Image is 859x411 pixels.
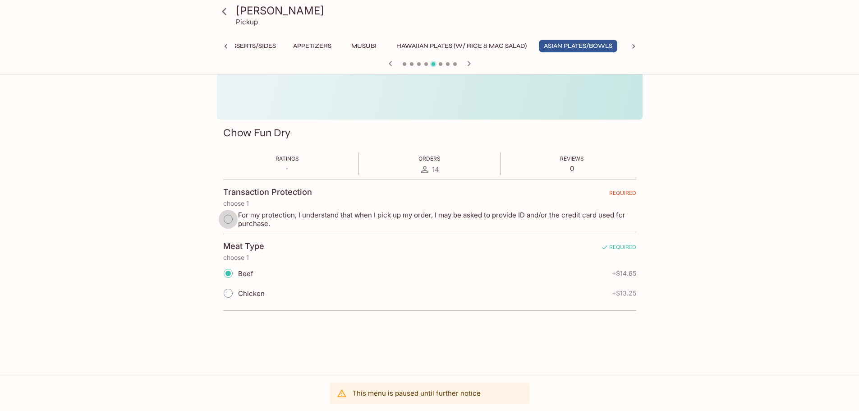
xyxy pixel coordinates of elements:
[238,289,265,298] span: Chicken
[238,269,253,278] span: Beef
[601,244,636,254] span: REQUIRED
[560,164,584,173] p: 0
[236,18,258,26] p: Pickup
[238,211,629,228] span: For my protection, I understand that when I pick up my order, I may be asked to provide ID and/or...
[276,164,299,173] p: -
[223,241,264,251] h4: Meat Type
[612,290,636,297] span: + $13.25
[418,155,441,162] span: Orders
[432,165,439,174] span: 14
[612,270,636,277] span: + $14.65
[609,189,636,200] span: REQUIRED
[236,4,639,18] h3: [PERSON_NAME]
[219,40,281,52] button: Desserts/Sides
[276,155,299,162] span: Ratings
[560,155,584,162] span: Reviews
[223,126,290,140] h3: Chow Fun Dry
[223,200,636,207] p: choose 1
[223,254,636,261] p: choose 1
[288,40,336,52] button: Appetizers
[344,40,384,52] button: Musubi
[539,40,617,52] button: Asian Plates/Bowls
[223,187,312,197] h4: Transaction Protection
[391,40,532,52] button: Hawaiian Plates (w/ Rice & Mac Salad)
[352,389,481,397] p: This menu is paused until further notice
